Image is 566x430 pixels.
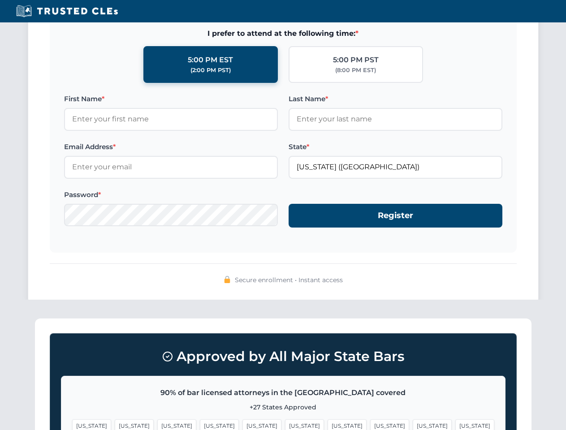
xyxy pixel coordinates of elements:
[64,108,278,130] input: Enter your first name
[289,108,502,130] input: Enter your last name
[224,276,231,283] img: 🔒
[289,204,502,228] button: Register
[13,4,121,18] img: Trusted CLEs
[64,189,278,200] label: Password
[64,28,502,39] span: I prefer to attend at the following time:
[72,387,494,399] p: 90% of bar licensed attorneys in the [GEOGRAPHIC_DATA] covered
[335,66,376,75] div: (8:00 PM EST)
[289,94,502,104] label: Last Name
[72,402,494,412] p: +27 States Approved
[289,156,502,178] input: Florida (FL)
[64,94,278,104] label: First Name
[61,344,506,369] h3: Approved by All Major State Bars
[190,66,231,75] div: (2:00 PM PST)
[64,156,278,178] input: Enter your email
[235,275,343,285] span: Secure enrollment • Instant access
[289,142,502,152] label: State
[333,54,379,66] div: 5:00 PM PST
[188,54,233,66] div: 5:00 PM EST
[64,142,278,152] label: Email Address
